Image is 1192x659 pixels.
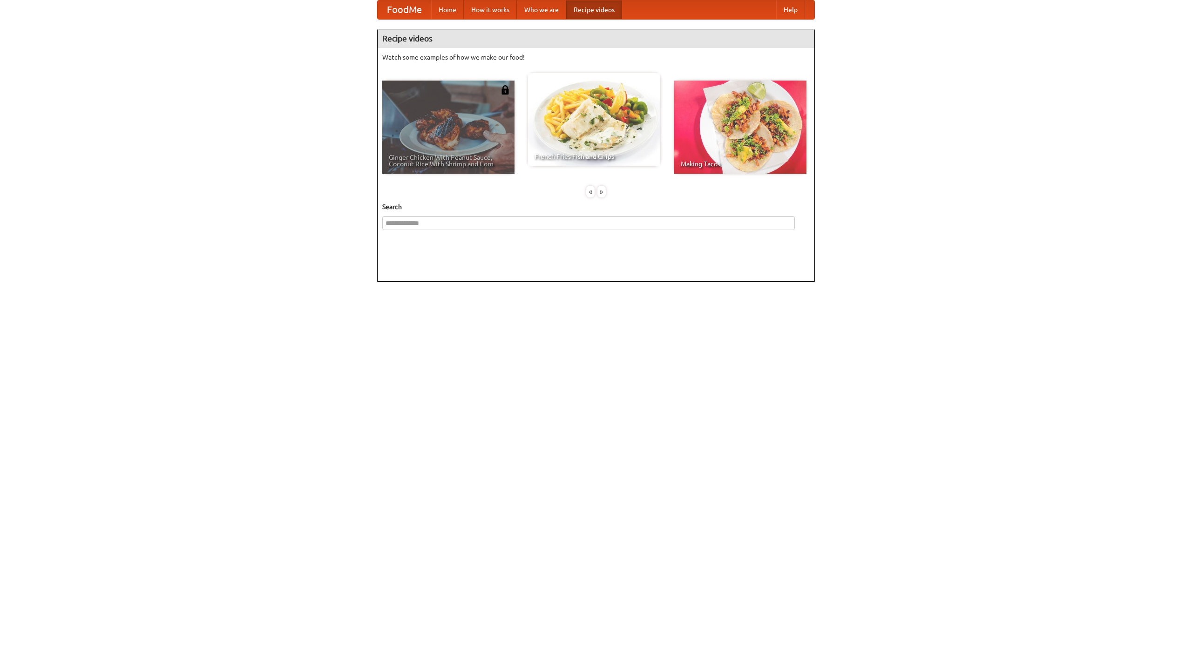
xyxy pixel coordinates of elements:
h5: Search [382,202,810,211]
h4: Recipe videos [378,29,814,48]
a: Home [431,0,464,19]
a: FoodMe [378,0,431,19]
a: Who we are [517,0,566,19]
img: 483408.png [501,85,510,95]
span: French Fries Fish and Chips [535,153,654,160]
div: « [586,186,595,197]
a: Help [776,0,805,19]
a: Recipe videos [566,0,622,19]
span: Making Tacos [681,161,800,167]
a: French Fries Fish and Chips [528,73,660,166]
p: Watch some examples of how we make our food! [382,53,810,62]
div: » [597,186,606,197]
a: Making Tacos [674,81,806,174]
a: How it works [464,0,517,19]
